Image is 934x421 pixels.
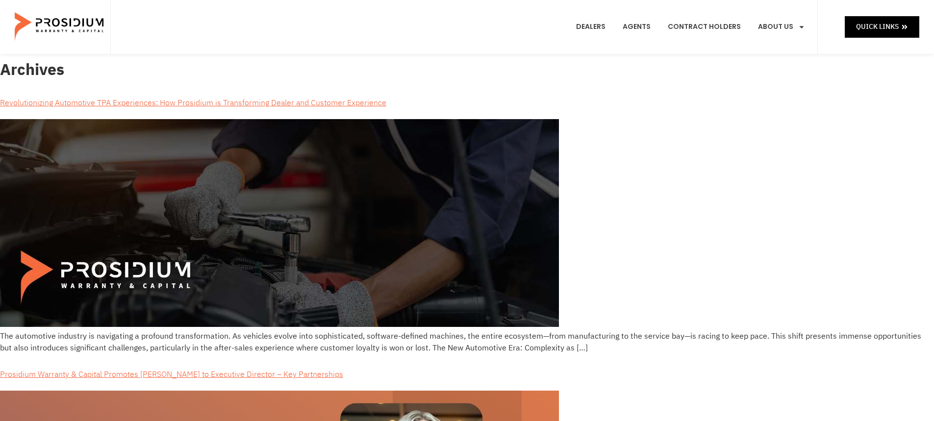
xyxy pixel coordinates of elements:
a: About Us [751,9,812,45]
nav: Menu [569,9,812,45]
a: Quick Links [845,16,919,37]
a: Contract Holders [660,9,748,45]
a: Agents [615,9,658,45]
a: Dealers [569,9,613,45]
span: Quick Links [856,21,899,33]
